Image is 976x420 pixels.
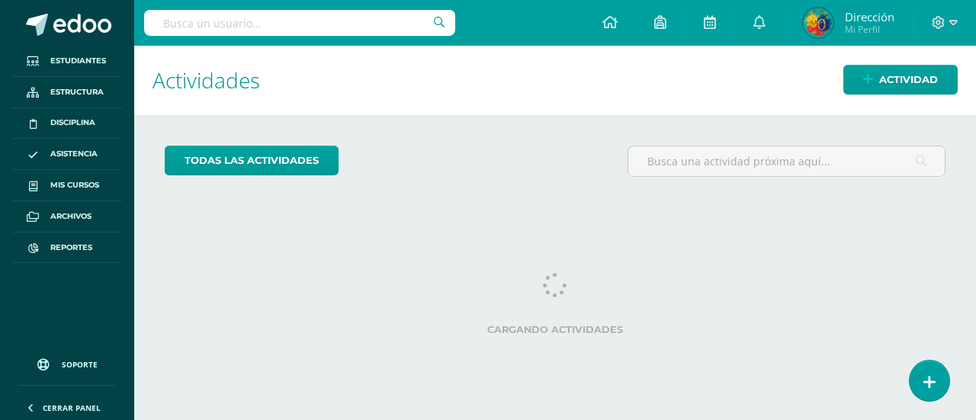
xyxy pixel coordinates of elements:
[628,146,945,176] input: Busca una actividad próxima aquí...
[62,359,98,370] span: Soporte
[50,210,91,223] span: Archivos
[12,77,122,108] a: Estructura
[12,139,122,170] a: Asistencia
[144,10,455,36] input: Busca un usuario...
[845,9,894,24] span: Dirección
[18,344,116,381] a: Soporte
[165,146,339,175] a: todas las Actividades
[50,179,99,191] span: Mis cursos
[12,201,122,232] a: Archivos
[50,148,98,160] span: Asistencia
[803,8,833,38] img: fa07af9e3d6a1b743949df68cf828de4.png
[50,55,106,67] span: Estudiantes
[50,117,95,129] span: Disciplina
[879,66,938,94] span: Actividad
[12,108,122,139] a: Disciplina
[50,86,104,98] span: Estructura
[845,23,894,36] span: Mi Perfil
[165,324,945,335] label: Cargando actividades
[843,65,958,95] a: Actividad
[12,46,122,77] a: Estudiantes
[152,46,958,115] h1: Actividades
[12,232,122,264] a: Reportes
[12,170,122,201] a: Mis cursos
[50,242,92,254] span: Reportes
[43,402,101,413] span: Cerrar panel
